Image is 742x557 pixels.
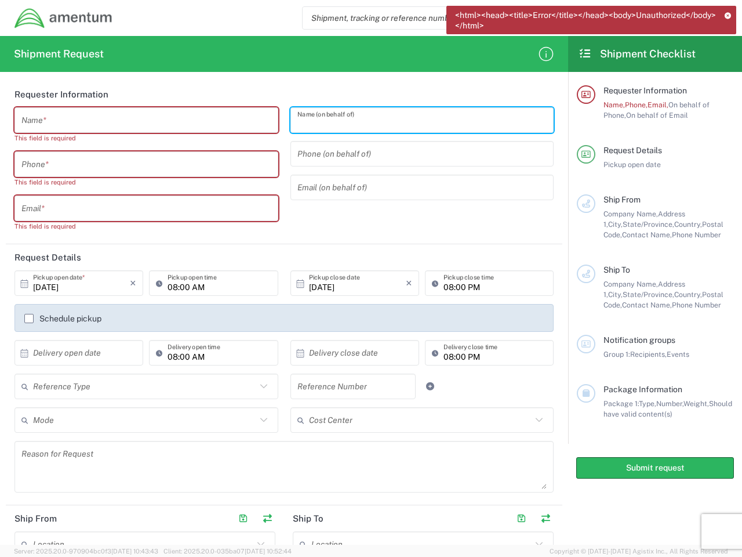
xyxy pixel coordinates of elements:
[603,385,682,394] span: Package Information
[603,265,630,274] span: Ship To
[163,548,292,555] span: Client: 2025.20.0-035ba07
[422,378,438,395] a: Add Reference
[293,513,323,525] h2: Ship To
[14,8,113,29] img: dyncorp
[625,100,648,109] span: Phone,
[672,230,721,239] span: Phone Number
[608,220,623,229] span: City,
[14,47,104,61] h2: Shipment Request
[674,290,702,299] span: Country,
[603,160,661,169] span: Pickup open date
[576,457,734,479] button: Submit request
[603,195,641,204] span: Ship From
[579,47,696,61] h2: Shipment Checklist
[630,350,667,359] span: Recipients,
[603,335,675,345] span: Notification groups
[622,301,672,309] span: Contact Name,
[14,513,57,525] h2: Ship From
[455,10,716,31] span: <html><head><title>Error</title></head><body>Unauthorized</body></html>
[603,399,639,408] span: Package 1:
[603,100,625,109] span: Name,
[14,89,108,100] h2: Requester Information
[303,7,603,29] input: Shipment, tracking or reference number
[672,301,721,309] span: Phone Number
[550,546,728,556] span: Copyright © [DATE]-[DATE] Agistix Inc., All Rights Reserved
[14,133,278,143] div: This field is required
[245,548,292,555] span: [DATE] 10:52:44
[14,221,278,232] div: This field is required
[603,146,662,155] span: Request Details
[683,399,709,408] span: Weight,
[656,399,683,408] span: Number,
[130,274,136,292] i: ×
[608,290,623,299] span: City,
[626,111,688,120] span: On behalf of Email
[667,350,689,359] span: Events
[603,350,630,359] span: Group 1:
[623,290,674,299] span: State/Province,
[406,274,412,292] i: ×
[674,220,702,229] span: Country,
[622,230,672,239] span: Contact Name,
[111,548,158,555] span: [DATE] 10:43:43
[14,177,278,187] div: This field is required
[603,280,658,288] span: Company Name,
[14,548,158,555] span: Server: 2025.20.0-970904bc0f3
[603,209,658,218] span: Company Name,
[14,252,81,263] h2: Request Details
[24,314,101,323] label: Schedule pickup
[639,399,656,408] span: Type,
[623,220,674,229] span: State/Province,
[648,100,668,109] span: Email,
[603,86,687,95] span: Requester Information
